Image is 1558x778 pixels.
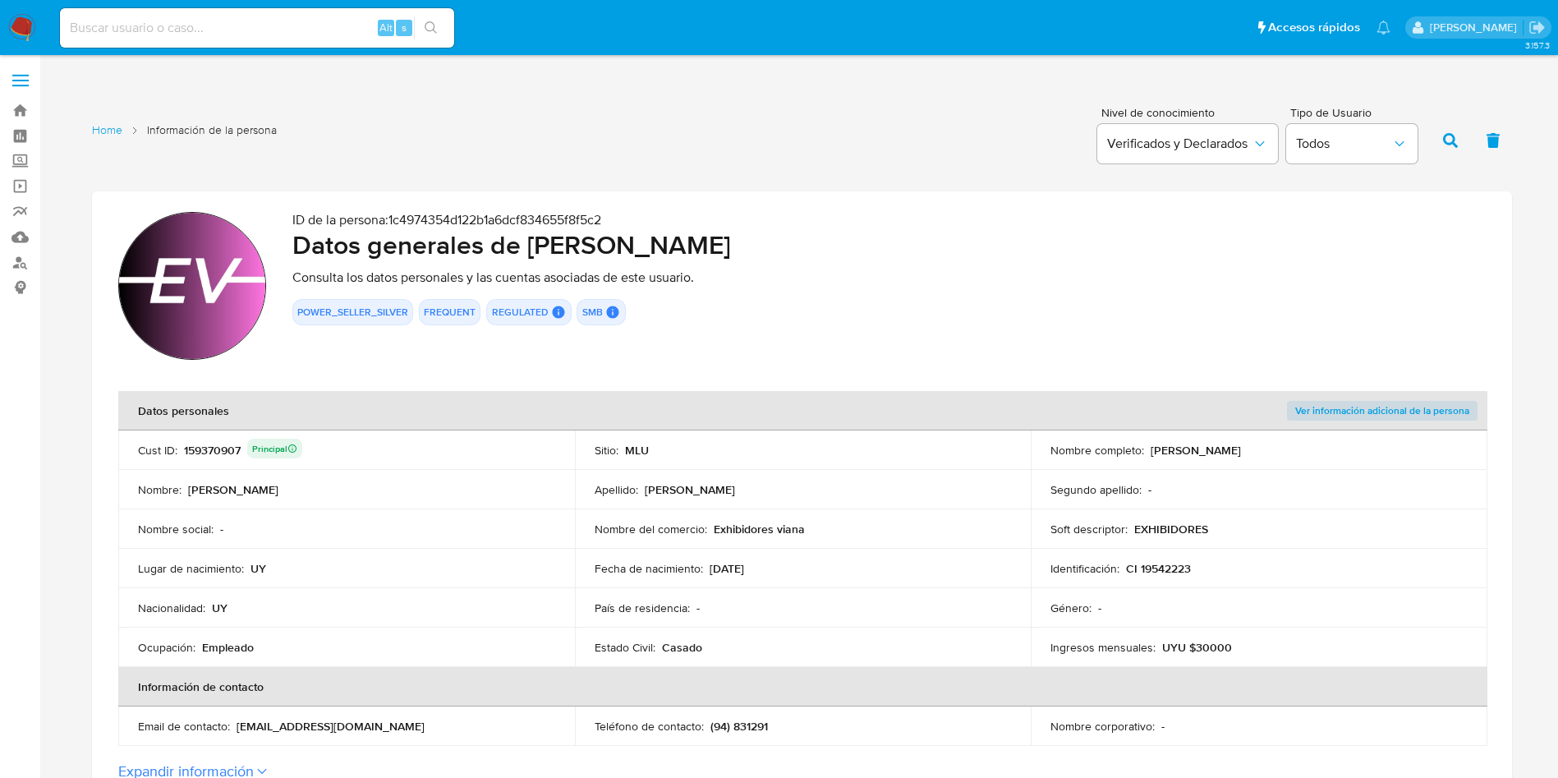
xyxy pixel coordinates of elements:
span: Información de la persona [147,122,277,138]
nav: List of pages [92,116,277,162]
span: Verificados y Declarados [1107,136,1252,152]
span: Nivel de conocimiento [1101,107,1277,118]
span: Todos [1296,136,1391,152]
a: Home [92,122,122,138]
button: search-icon [414,16,448,39]
a: Notificaciones [1376,21,1390,35]
button: Todos [1286,124,1418,163]
span: Alt [379,20,393,35]
input: Buscar usuario o caso... [60,17,454,39]
span: s [402,20,407,35]
span: Accesos rápidos [1268,19,1360,36]
a: Salir [1528,19,1546,36]
span: Tipo de Usuario [1290,107,1422,118]
p: antonio.rossel@mercadolibre.com [1430,20,1523,35]
button: Verificados y Declarados [1097,124,1278,163]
